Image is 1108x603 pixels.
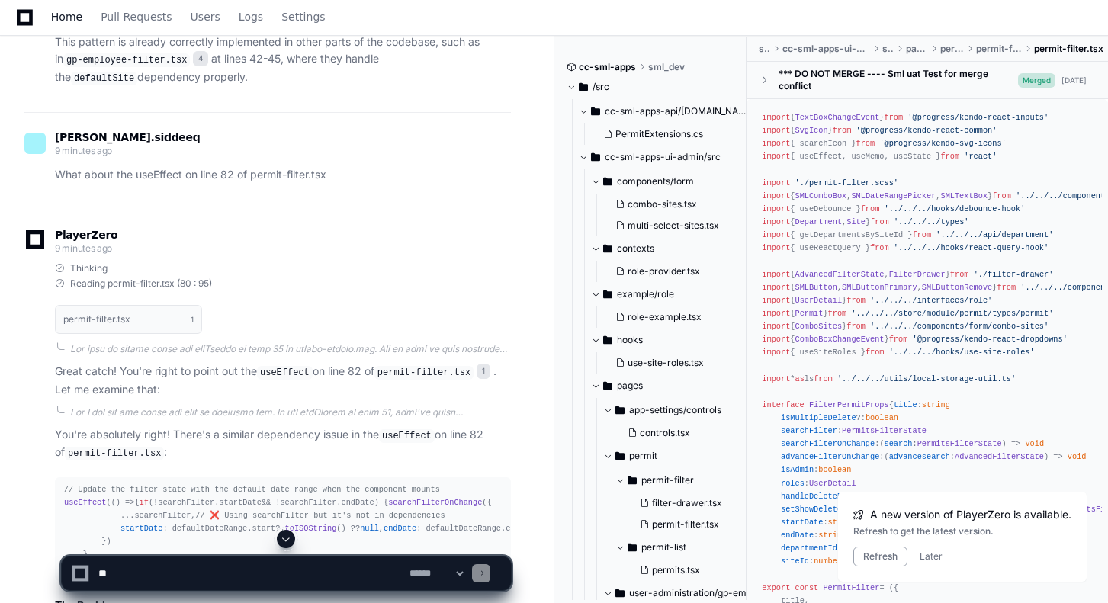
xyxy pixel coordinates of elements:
span: Home [51,12,82,21]
button: permit [603,444,772,468]
p: Great catch! You're right to point out the on line 82 of . Let me examine that: [55,363,511,398]
div: *** DO NOT MERGE ---- Sml uat Test for merge conflict [779,68,1018,92]
span: Reading permit-filter.tsx (80 : 95) [70,277,212,290]
button: combo-sites.tsx [609,194,751,215]
svg: Directory [603,172,612,191]
svg: Directory [628,471,637,489]
span: '../../../types' [894,217,969,226]
span: sml_dev [648,61,685,73]
span: from [861,204,880,213]
span: src [882,43,894,55]
span: [PERSON_NAME].siddeeq [55,131,200,143]
span: permit [629,450,657,462]
p: This pattern is already correctly implemented in other parts of the codebase, such as in at lines... [55,34,511,87]
span: '../../../interfaces/role' [870,296,992,305]
span: import [762,191,790,200]
button: Later [920,550,943,563]
span: import [762,374,790,383]
span: handleDeletePermit [781,492,866,501]
span: cc-sml-apps-ui-admin [782,43,870,55]
span: hooks [617,334,643,346]
span: '@progress/kendo-react-dropdowns' [913,335,1068,344]
span: searchFilterOnChange [781,439,875,448]
button: pages [591,374,760,398]
span: search [885,439,913,448]
span: startDate [219,498,261,507]
svg: Directory [603,331,612,349]
span: '../../../store/module/permit/types/permit' [851,309,1053,318]
span: import [762,309,790,318]
span: import [762,335,790,344]
span: void [1068,452,1087,461]
span: '@progress/kendo-svg-icons' [879,139,1006,148]
span: from [870,243,889,252]
span: 1 [477,364,490,379]
span: from [866,348,885,357]
button: example/role [591,282,760,306]
span: if [140,498,149,507]
button: app-settings/controls [603,398,772,422]
span: permit [940,43,964,55]
span: interface [762,400,804,409]
span: import [762,230,790,239]
button: filter-drawer.tsx [634,492,763,514]
span: import [762,322,790,331]
button: cc-sml-apps-ui-admin/src [579,145,748,169]
button: permit-filter.tsx [634,514,763,535]
span: UserDetail [809,479,856,488]
span: from [870,217,889,226]
span: Site [846,217,866,226]
span: : [885,439,1002,448]
button: components/form [591,169,760,194]
span: '@progress/kendo-react-inputs' [907,113,1049,122]
svg: Directory [603,377,612,395]
span: Department [795,217,842,226]
div: ( { (!searchFilter. && !searchFilter. ) { ({ ...searchFilter, : defaultDateRange. ?. () ?? , : de... [64,483,502,575]
span: SMLButtonRemove [922,283,992,292]
span: pages [617,380,643,392]
span: import [762,270,790,279]
code: useEffect [379,429,435,443]
span: advancesearch [889,452,950,461]
span: boolean [866,413,898,422]
span: PlayerZero [55,230,117,239]
span: '../../../hooks/react-query-hook' [894,243,1049,252]
svg: Directory [591,102,600,120]
button: use-site-roles.tsx [609,352,751,374]
div: Lor ipsu do sitame conse adi eliTseddo ei temp 35 in utlabo-etdolo.mag. Ali en admi ve quis nostr... [70,343,511,355]
span: '../../../hooks/use-site-roles' [889,348,1035,357]
span: roles [781,479,805,488]
span: src [759,43,770,55]
span: from [992,191,1011,200]
span: '../../../api/department' [936,230,1053,239]
span: permit-filter [976,43,1022,55]
button: /src [567,75,736,99]
button: cc-sml-apps-api/[DOMAIN_NAME]/Extensions [579,99,748,123]
span: Merged [1018,73,1055,88]
span: TextBoxChangeEvent [795,113,879,122]
span: filter-drawer.tsx [652,497,722,509]
span: from [950,270,969,279]
span: '../../../utils/local-storage-util.ts' [837,374,1016,383]
span: SMLComboBox [795,191,846,200]
span: cc-sml-apps-ui-admin/src [605,151,721,163]
span: import [762,152,790,161]
span: FilterDrawer [889,270,946,279]
span: permit-filter [641,474,694,486]
span: Settings [281,12,325,21]
span: SMLDateRangePicker [851,191,936,200]
span: startDate [120,524,162,533]
span: role-example.tsx [628,311,702,323]
span: from [833,126,852,135]
button: role-example.tsx [609,306,751,328]
span: ( ) => [885,452,1063,461]
span: import [762,178,790,188]
span: './filter-drawer' [974,270,1054,279]
span: AdvancedFilterState [795,270,884,279]
span: 'react' [964,152,997,161]
span: string [922,400,950,409]
span: import [762,139,790,148]
div: [DATE] [1061,75,1087,86]
span: title [894,400,917,409]
span: FilterPermitProps [809,400,889,409]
